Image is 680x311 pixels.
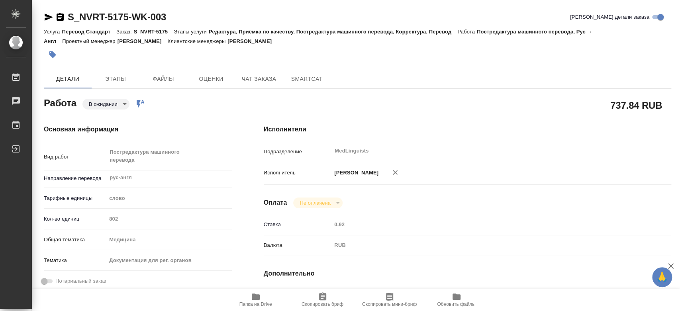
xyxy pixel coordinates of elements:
p: Редактура, Приёмка по качеству, Постредактура машинного перевода, Корректура, Перевод [209,29,457,35]
p: Ставка [264,221,332,229]
p: S_NVRT-5175 [134,29,174,35]
span: Этапы [96,74,135,84]
span: Папка на Drive [239,301,272,307]
button: Удалить исполнителя [386,164,404,181]
div: В ожидании [293,198,342,208]
span: Скопировать мини-бриф [362,301,417,307]
button: Добавить тэг [44,46,61,63]
p: Заказ: [116,29,133,35]
button: В ожидании [86,101,120,108]
button: Скопировать ссылку [55,12,65,22]
h4: Исполнители [264,125,671,134]
span: Нотариальный заказ [55,277,106,285]
button: Скопировать бриф [289,289,356,311]
div: Медицина [106,233,231,246]
h2: Работа [44,95,76,110]
span: Обновить файлы [437,301,476,307]
p: Тарифные единицы [44,194,106,202]
button: Скопировать мини-бриф [356,289,423,311]
div: RUB [331,239,637,252]
p: Этапы услуги [174,29,209,35]
div: слово [106,192,231,205]
p: Проектный менеджер [62,38,117,44]
p: [PERSON_NAME] [118,38,168,44]
span: 🙏 [655,269,669,286]
span: Файлы [144,74,182,84]
p: Тематика [44,256,106,264]
button: Скопировать ссылку для ЯМессенджера [44,12,53,22]
a: S_NVRT-5175-WK-003 [68,12,166,22]
span: SmartCat [288,74,326,84]
p: [PERSON_NAME] [331,169,378,177]
span: Чат заказа [240,74,278,84]
p: Исполнитель [264,169,332,177]
p: Подразделение [264,148,332,156]
div: В ожидании [82,99,129,110]
span: [PERSON_NAME] детали заказа [570,13,649,21]
button: Обновить файлы [423,289,490,311]
p: Клиентские менеджеры [168,38,228,44]
input: Пустое поле [331,219,637,230]
button: 🙏 [652,267,672,287]
h4: Оплата [264,198,287,207]
p: Услуга [44,29,62,35]
p: Валюта [264,241,332,249]
p: Вид работ [44,153,106,161]
h2: 737.84 RUB [610,98,662,112]
h4: Дополнительно [264,269,671,278]
p: Кол-во единиц [44,215,106,223]
div: Документация для рег. органов [106,254,231,267]
span: Оценки [192,74,230,84]
span: Детали [49,74,87,84]
span: Скопировать бриф [302,301,343,307]
button: Папка на Drive [222,289,289,311]
p: Общая тематика [44,236,106,244]
button: Не оплачена [297,200,333,206]
p: Работа [457,29,477,35]
input: Пустое поле [106,213,231,225]
p: Направление перевода [44,174,106,182]
p: Перевод Стандарт [62,29,116,35]
p: [PERSON_NAME] [227,38,278,44]
h4: Основная информация [44,125,232,134]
